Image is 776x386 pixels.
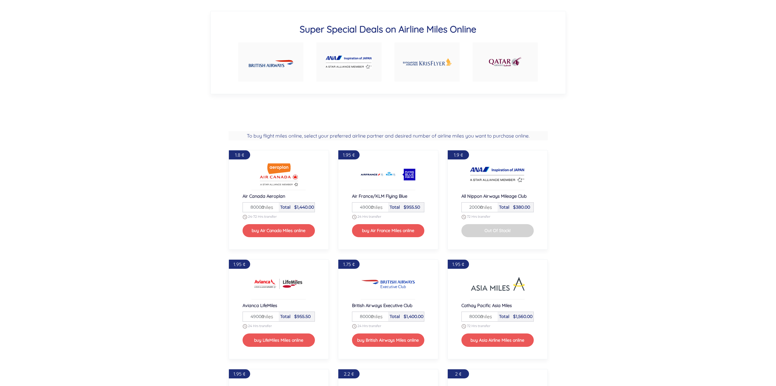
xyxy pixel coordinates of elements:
[294,204,314,210] span: $1,440.00
[361,162,416,187] img: Buy Air France/KLM Flying Blue Airline miles online
[467,324,490,328] span: 72 Hrs transfer
[368,203,383,211] span: miles
[390,314,400,319] span: Total
[470,272,525,296] img: Buy Cathay Pacific Asia Miles Airline miles online
[243,224,315,237] button: buy Air Canada Miles online
[467,214,490,219] span: 72 Hrs transfer
[461,215,466,219] img: schedule.png
[513,204,530,210] span: $380.00
[352,302,412,308] span: British Airways Executive Club
[404,204,420,210] span: $955.50
[461,302,512,308] span: Cathay Pacific Asia Miles
[233,261,245,267] span: 1.95 ¢
[233,371,245,377] span: 1.95 ¢
[229,131,548,140] h2: To buy flight miles online, select your preferred airline partner and desired number of airline m...
[343,152,355,158] span: 1.95 ¢
[243,193,285,199] span: Air Canada Aeroplan
[294,314,311,319] span: $955.50
[477,203,492,211] span: miles
[352,193,407,199] span: Air France/KLM Flying Blue
[352,215,357,219] img: schedule.png
[343,261,355,267] span: 1.75 ¢
[452,261,464,267] span: 1.95 ¢
[461,333,534,347] button: buy Asia Airline Miles online
[248,324,272,328] span: 24 Hrs transfer
[326,56,372,69] img: Buy ANA airline miles online
[251,272,306,296] img: Buy Avianca LifeMiles Airline miles online
[280,204,291,210] span: Total
[344,371,354,377] span: 2.2 ¢
[488,54,522,70] img: Buy Qatar airline miles online
[461,324,466,329] img: schedule.png
[232,23,544,35] h3: Super Special Deals on Airline Miles Online
[243,215,247,219] img: schedule.png
[251,162,306,187] img: Buy Air Canada Aeroplan Airline miles online
[243,302,277,308] span: Avianca LifeMiles
[513,314,533,319] span: $1,560.00
[249,55,293,70] img: Buy British Airways airline miles online
[357,214,381,219] span: 24 Hrs transfer
[248,214,277,219] span: 24-72 Hrs transfer
[461,224,534,237] button: Out Of Stock!
[470,162,525,187] img: Buy All Nippon Airways Mileage Club Airline miles online
[243,324,247,329] img: schedule.png
[368,313,383,320] span: miles
[258,313,273,320] span: miles
[402,50,452,74] img: Buy KrisFlyer Singapore airline miles online
[352,224,424,237] button: buy Air France Miles online
[357,324,381,328] span: 24 Hrs transfer
[243,333,315,347] button: buy LifeMiles Miles online
[235,152,244,158] span: 1.8 ¢
[454,152,463,158] span: 1.9 ¢
[352,333,424,347] button: buy British Airways Miles online
[499,314,509,319] span: Total
[352,324,357,329] img: schedule.png
[361,272,416,296] img: Buy British Airways Executive Club Airline miles online
[404,314,423,319] span: $1,400.00
[461,193,527,199] span: All Nippon Airways Mileage Club
[280,314,291,319] span: Total
[499,204,509,210] span: Total
[258,203,273,211] span: miles
[477,313,492,320] span: miles
[390,204,400,210] span: Total
[455,371,461,377] span: 2 ¢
